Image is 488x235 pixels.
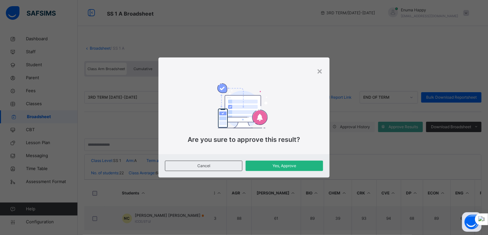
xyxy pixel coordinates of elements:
[170,163,237,169] span: Cancel
[462,212,482,232] button: Open asap
[250,163,318,169] span: Yes, Approve
[317,64,323,78] div: ×
[217,83,267,128] img: approval.b46c5b665252442170a589d15ef2ebe7.svg
[188,136,300,143] span: Are you sure to approve this result?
